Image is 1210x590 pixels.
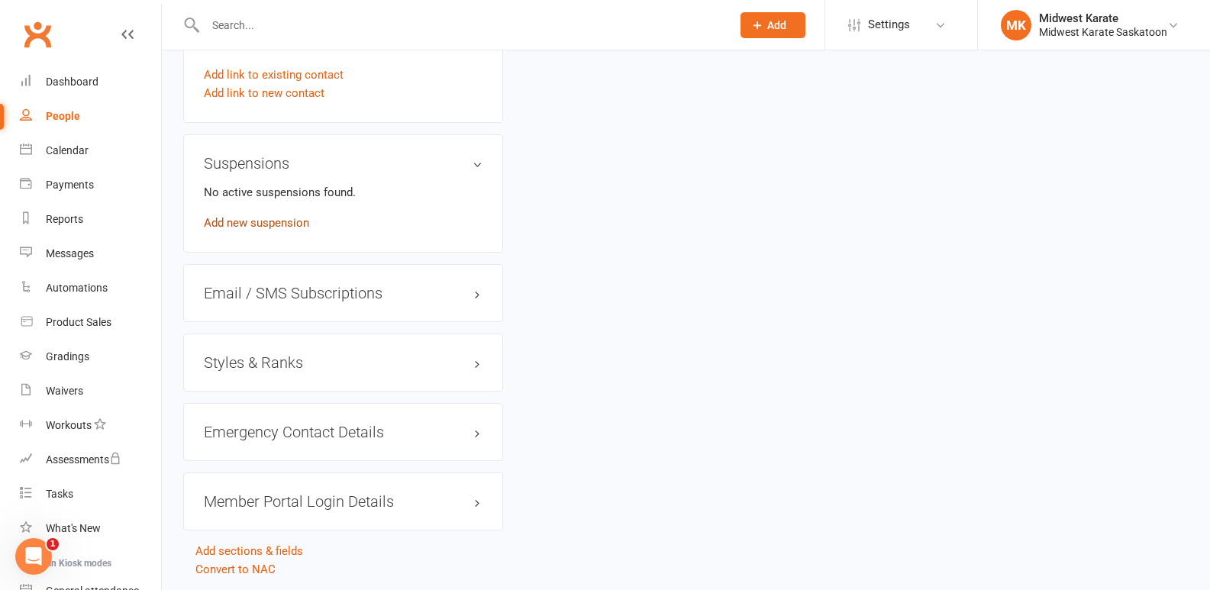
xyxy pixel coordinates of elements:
[1001,10,1031,40] div: MK
[46,76,98,88] div: Dashboard
[767,19,786,31] span: Add
[20,374,161,408] a: Waivers
[195,544,303,558] a: Add sections & fields
[204,155,482,172] h3: Suspensions
[741,12,805,38] button: Add
[204,183,482,202] p: No active suspensions found.
[204,354,482,371] h3: Styles & Ranks
[46,488,73,500] div: Tasks
[201,15,721,36] input: Search...
[18,15,56,53] a: Clubworx
[195,563,276,576] a: Convert to NAC
[46,213,83,225] div: Reports
[1039,25,1167,39] div: Midwest Karate Saskatoon
[20,340,161,374] a: Gradings
[20,237,161,271] a: Messages
[20,305,161,340] a: Product Sales
[1039,11,1167,25] div: Midwest Karate
[20,477,161,511] a: Tasks
[46,385,83,397] div: Waivers
[46,522,101,534] div: What's New
[204,66,344,84] a: Add link to existing contact
[20,443,161,477] a: Assessments
[868,8,910,42] span: Settings
[46,144,89,156] div: Calendar
[20,202,161,237] a: Reports
[46,179,94,191] div: Payments
[20,99,161,134] a: People
[204,285,482,301] h3: Email / SMS Subscriptions
[46,350,89,363] div: Gradings
[204,493,482,510] h3: Member Portal Login Details
[204,84,324,102] a: Add link to new contact
[204,216,309,230] a: Add new suspension
[46,316,111,328] div: Product Sales
[20,271,161,305] a: Automations
[20,134,161,168] a: Calendar
[15,538,52,575] iframe: Intercom live chat
[46,247,94,260] div: Messages
[20,408,161,443] a: Workouts
[204,424,482,440] h3: Emergency Contact Details
[46,110,80,122] div: People
[20,511,161,546] a: What's New
[47,538,59,550] span: 1
[20,65,161,99] a: Dashboard
[20,168,161,202] a: Payments
[46,453,121,466] div: Assessments
[46,419,92,431] div: Workouts
[46,282,108,294] div: Automations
